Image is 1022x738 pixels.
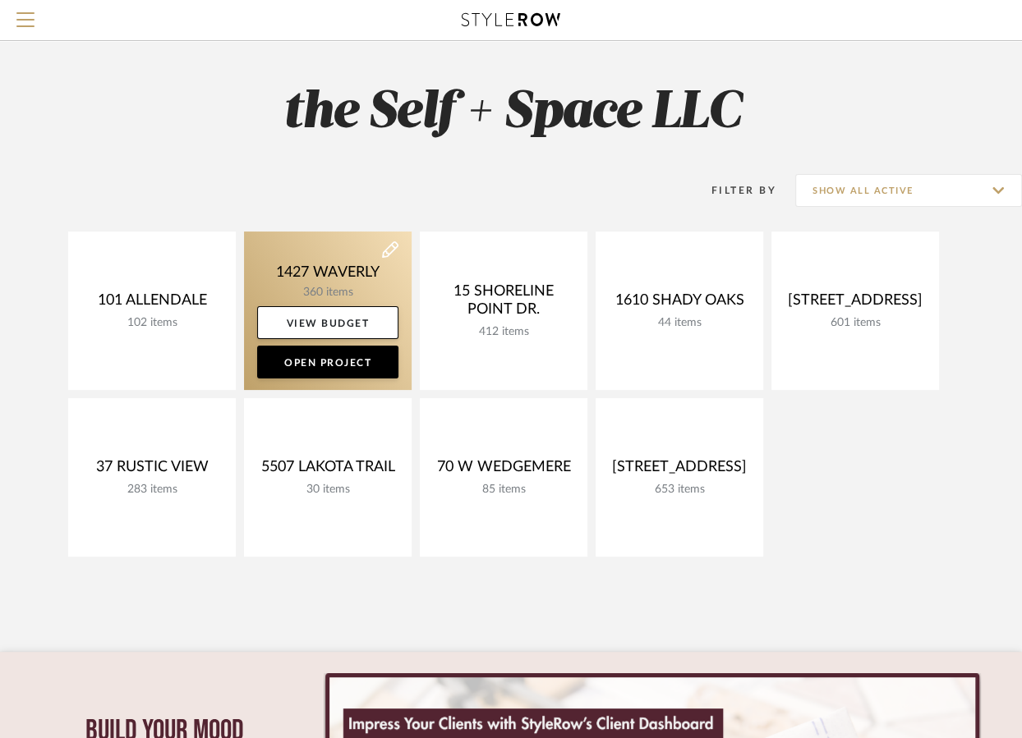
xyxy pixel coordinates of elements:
[81,483,223,497] div: 283 items
[609,458,750,483] div: [STREET_ADDRESS]
[690,182,776,199] div: Filter By
[433,483,574,497] div: 85 items
[81,291,223,316] div: 101 ALLENDALE
[257,483,398,497] div: 30 items
[257,306,398,339] a: View Budget
[81,458,223,483] div: 37 RUSTIC VIEW
[257,458,398,483] div: 5507 LAKOTA TRAIL
[785,316,926,330] div: 601 items
[433,325,574,339] div: 412 items
[609,483,750,497] div: 653 items
[785,291,926,316] div: [STREET_ADDRESS]
[433,282,574,325] div: 15 SHORELINE POINT DR.
[609,291,750,316] div: 1610 SHADY OAKS
[257,346,398,378] a: Open Project
[81,316,223,330] div: 102 items
[433,458,574,483] div: 70 W WEDGEMERE
[609,316,750,330] div: 44 items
